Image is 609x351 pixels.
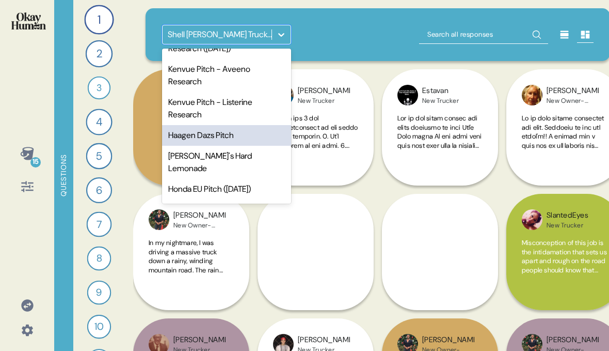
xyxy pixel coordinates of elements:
[173,210,226,221] div: [PERSON_NAME]
[422,334,474,346] div: [PERSON_NAME]
[298,334,350,346] div: [PERSON_NAME]
[149,209,169,230] img: profilepic_9711243272284004.jpg
[397,85,418,105] img: profilepic_6419625861420333.jpg
[419,25,548,44] input: Search all responses
[422,85,459,97] div: Estavan
[87,315,111,339] div: 10
[30,157,41,167] div: 15
[173,334,226,346] div: [PERSON_NAME]
[422,97,459,105] div: New Trucker
[86,109,112,135] div: 4
[522,85,542,105] img: profilepic_6745147788841355.jpg
[162,59,291,92] div: Kenvue Pitch - Aveeno Research
[162,125,291,146] div: Haagen Dazs Pitch
[547,221,588,230] div: New Trucker
[11,12,46,29] img: okayhuman.3b1b6348.png
[173,221,226,230] div: New Owner-Operator
[86,40,113,68] div: 2
[86,177,112,203] div: 6
[168,28,273,41] div: Shell [PERSON_NAME] Truckers Research
[87,212,112,237] div: 7
[298,97,350,105] div: New Trucker
[547,334,599,346] div: [PERSON_NAME]
[162,200,291,220] div: Starbucks UK & SA Pitch
[162,179,291,200] div: Honda EU Pitch ([DATE])
[547,85,599,97] div: [PERSON_NAME]
[162,92,291,125] div: Kenvue Pitch - Listerine Research
[522,209,542,230] img: profilepic_6371446516225301.jpg
[162,146,291,179] div: [PERSON_NAME]'s Hard Lemonade
[87,281,111,305] div: 9
[298,85,350,97] div: [PERSON_NAME]
[547,210,588,221] div: SlantedEyes
[87,247,111,271] div: 8
[88,77,110,99] div: 3
[84,5,114,34] div: 1
[547,97,599,105] div: New Owner-Operator
[86,143,113,170] div: 5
